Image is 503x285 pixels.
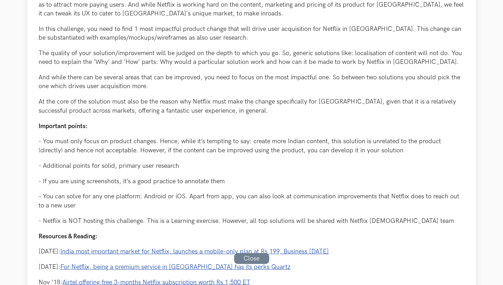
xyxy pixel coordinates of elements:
a: Close [234,253,269,264]
p: And while there can be several areas that can be improved, you need to focus on the most impactfu... [39,73,465,91]
p: The quality of your solution/improvement will be judged on the depth to which you go. So, generic... [39,49,465,66]
strong: Important points: [39,122,88,130]
p: At the core of the solution must also be the reason why Netflix must make the change specifically... [39,97,465,115]
strong: Resources & Reading: [39,233,97,240]
p: - If you are using screenshots, it’s a good practice to annotate them [39,177,465,186]
p: - Additional points for solid, primary user research [39,161,465,170]
p: In this challenge, you need to find 1 most impactful product change that will drive user acquisit... [39,25,465,42]
p: - You can solve for any one platform: Android or iOS. Apart from app, you can also look at commun... [39,192,465,210]
a: For Netflix, being a premium service in [GEOGRAPHIC_DATA] has its perks Quartz [60,263,291,271]
p: [DATE]: [39,263,465,271]
p: - You must only focus on product changes. Hence, while it’s tempting to say: create more Indian c... [39,137,465,154]
p: - Netflix is NOT hosting this challenge. This is a Learning exercise. However, all top solutions ... [39,217,465,225]
p: [DATE]: [39,247,465,256]
a: India most important market for Netflix, launches a mobile-only plan at Rs 199, Business [DATE] [60,248,329,255]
